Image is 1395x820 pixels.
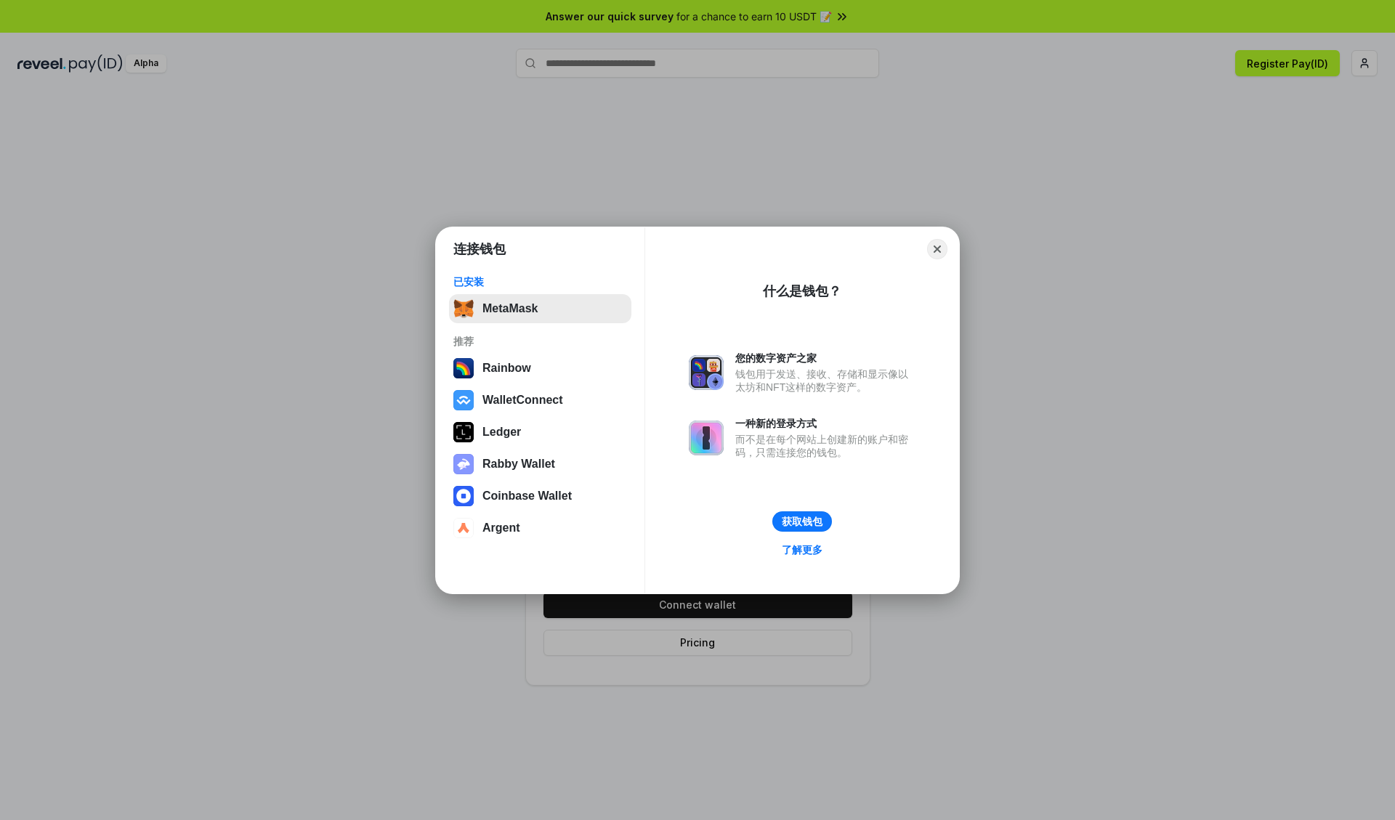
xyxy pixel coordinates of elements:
[735,433,915,459] div: 而不是在每个网站上创建新的账户和密码，只需连接您的钱包。
[453,240,506,258] h1: 连接钱包
[482,362,531,375] div: Rainbow
[772,511,832,532] button: 获取钱包
[763,283,841,300] div: 什么是钱包？
[453,335,627,348] div: 推荐
[449,482,631,511] button: Coinbase Wallet
[453,422,474,442] img: svg+xml,%3Csvg%20xmlns%3D%22http%3A%2F%2Fwww.w3.org%2F2000%2Fsvg%22%20width%3D%2228%22%20height%3...
[735,368,915,394] div: 钱包用于发送、接收、存储和显示像以太坊和NFT这样的数字资产。
[482,302,538,315] div: MetaMask
[782,515,822,528] div: 获取钱包
[449,450,631,479] button: Rabby Wallet
[735,417,915,430] div: 一种新的登录方式
[449,294,631,323] button: MetaMask
[689,421,724,455] img: svg+xml,%3Csvg%20xmlns%3D%22http%3A%2F%2Fwww.w3.org%2F2000%2Fsvg%22%20fill%3D%22none%22%20viewBox...
[782,543,822,556] div: 了解更多
[482,426,521,439] div: Ledger
[482,394,563,407] div: WalletConnect
[453,275,627,288] div: 已安装
[927,239,947,259] button: Close
[449,354,631,383] button: Rainbow
[735,352,915,365] div: 您的数字资产之家
[453,358,474,378] img: svg+xml,%3Csvg%20width%3D%22120%22%20height%3D%22120%22%20viewBox%3D%220%200%20120%20120%22%20fil...
[482,521,520,535] div: Argent
[773,540,831,559] a: 了解更多
[453,486,474,506] img: svg+xml,%3Csvg%20width%3D%2228%22%20height%3D%2228%22%20viewBox%3D%220%200%2028%2028%22%20fill%3D...
[453,299,474,319] img: svg+xml,%3Csvg%20fill%3D%22none%22%20height%3D%2233%22%20viewBox%3D%220%200%2035%2033%22%20width%...
[449,418,631,447] button: Ledger
[449,386,631,415] button: WalletConnect
[482,490,572,503] div: Coinbase Wallet
[449,513,631,543] button: Argent
[689,355,724,390] img: svg+xml,%3Csvg%20xmlns%3D%22http%3A%2F%2Fwww.w3.org%2F2000%2Fsvg%22%20fill%3D%22none%22%20viewBox...
[453,518,474,538] img: svg+xml,%3Csvg%20width%3D%2228%22%20height%3D%2228%22%20viewBox%3D%220%200%2028%2028%22%20fill%3D...
[453,454,474,474] img: svg+xml,%3Csvg%20xmlns%3D%22http%3A%2F%2Fwww.w3.org%2F2000%2Fsvg%22%20fill%3D%22none%22%20viewBox...
[453,390,474,410] img: svg+xml,%3Csvg%20width%3D%2228%22%20height%3D%2228%22%20viewBox%3D%220%200%2028%2028%22%20fill%3D...
[482,458,555,471] div: Rabby Wallet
